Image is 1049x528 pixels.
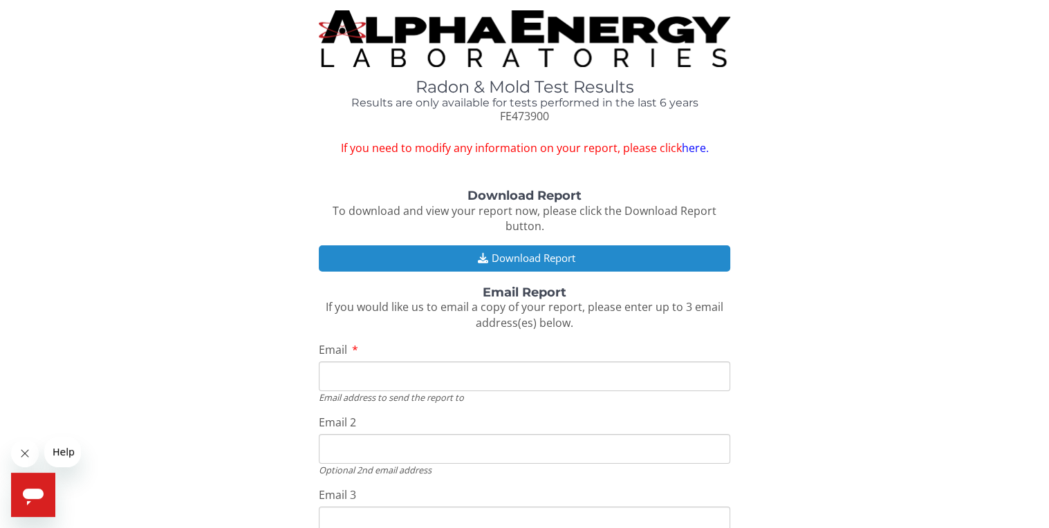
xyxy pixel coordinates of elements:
button: Download Report [319,245,730,271]
span: If you need to modify any information on your report, please click [319,140,730,156]
span: Email 3 [319,487,356,502]
div: Optional 2nd email address [319,464,730,476]
strong: Download Report [467,188,582,203]
span: Email [319,342,347,357]
img: TightCrop.jpg [319,10,730,67]
h1: Radon & Mold Test Results [319,78,730,96]
span: FE473900 [500,109,549,124]
span: If you would like us to email a copy of your report, please enter up to 3 email address(es) below. [326,299,723,330]
a: here. [681,140,708,155]
div: Email address to send the report to [319,391,730,404]
iframe: Button to launch messaging window [11,473,55,517]
iframe: Message from company [44,437,81,467]
h4: Results are only available for tests performed in the last 6 years [319,97,730,109]
strong: Email Report [483,285,566,300]
span: To download and view your report now, please click the Download Report button. [333,203,716,234]
span: Email 2 [319,415,356,430]
iframe: Close message [11,440,39,467]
